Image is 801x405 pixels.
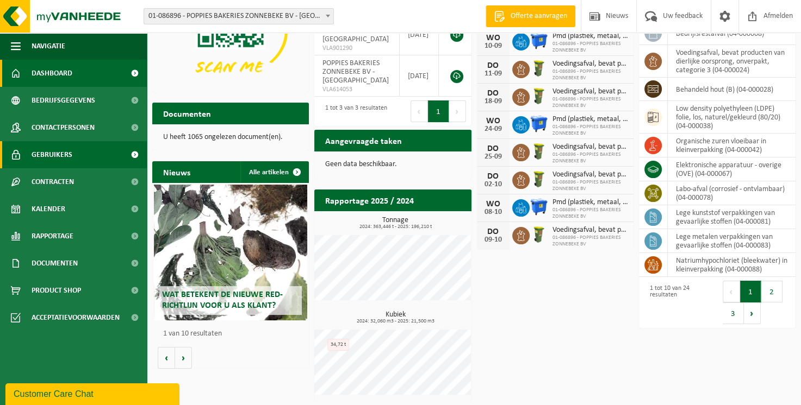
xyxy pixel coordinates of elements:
td: low density polyethyleen (LDPE) folie, los, naturel/gekleurd (80/20) (04-000038) [668,101,796,134]
span: Voedingsafval, bevat producten van dierlijke oorsprong, onverpakt, categorie 3 [552,143,628,151]
img: WB-1100-HPE-BE-01 [530,31,548,50]
td: organische zuren vloeibaar in kleinverpakking (04-000042) [668,134,796,157]
span: 2024: 32,060 m3 - 2025: 21,500 m3 [320,319,471,324]
h3: Tonnage [320,217,471,230]
div: 18-09 [482,98,504,105]
h2: Aangevraagde taken [314,130,413,151]
div: 09-10 [482,236,504,244]
h2: Documenten [152,103,222,124]
div: DO [482,89,504,98]
a: Offerte aanvragen [486,5,575,27]
p: Geen data beschikbaar. [325,161,460,168]
iframe: chat widget [5,381,182,405]
a: Wat betekent de nieuwe RED-richtlijn voor u als klant? [154,185,307,320]
td: [DATE] [400,14,439,55]
button: 1 [428,100,449,122]
button: Previous [411,100,428,122]
a: Bekijk rapportage [390,211,470,232]
td: voedingsafval, bevat producten van dierlijke oorsprong, onverpakt, categorie 3 (04-000024) [668,45,796,78]
img: WB-0060-HPE-GN-50 [530,170,548,188]
button: 3 [723,302,744,324]
span: POPPIES BAKERIES ZONNEBEKE BV - [GEOGRAPHIC_DATA] [322,59,389,85]
img: WB-0060-HPE-GN-50 [530,225,548,244]
div: WO [482,34,504,42]
span: 01-086896 - POPPIES BAKERIES ZONNEBEKE BV [552,235,628,248]
span: Contracten [32,168,74,195]
button: 2 [761,281,783,302]
div: 1 tot 10 van 24 resultaten [644,280,712,325]
img: WB-0060-HPE-GN-50 [530,142,548,161]
div: 34,72 t [327,339,349,351]
button: Vorige [158,347,175,369]
div: 10-09 [482,42,504,50]
span: Kalender [32,195,65,223]
td: labo-afval (corrosief - ontvlambaar) (04-000078) [668,181,796,205]
span: Acceptatievoorwaarden [32,304,120,331]
div: DO [482,227,504,236]
div: DO [482,172,504,181]
span: Documenten [32,250,78,277]
span: Voedingsafval, bevat producten van dierlijke oorsprong, onverpakt, categorie 3 [552,170,628,179]
div: 02-10 [482,181,504,188]
span: Rapportage [32,223,73,250]
span: 01-086896 - POPPIES BAKERIES ZONNEBEKE BV [552,207,628,220]
span: Navigatie [32,33,65,60]
td: lege kunststof verpakkingen van gevaarlijke stoffen (04-000081) [668,205,796,229]
span: 01-086896 - POPPIES BAKERIES ZONNEBEKE BV - ZONNEBEKE [144,9,333,24]
span: 01-086896 - POPPIES BAKERIES ZONNEBEKE BV [552,151,628,164]
span: Voedingsafval, bevat producten van dierlijke oorsprong, onverpakt, categorie 3 [552,60,628,68]
td: [DATE] [400,55,439,97]
span: Product Shop [32,277,81,304]
div: WO [482,200,504,208]
span: Pmd (plastiek, metaal, drankkartons) (bedrijven) [552,32,628,41]
span: Contactpersonen [32,114,95,141]
span: Voedingsafval, bevat producten van dierlijke oorsprong, onverpakt, categorie 3 [552,226,628,235]
div: 08-10 [482,208,504,216]
span: 01-086896 - POPPIES BAKERIES ZONNEBEKE BV [552,96,628,109]
button: Next [744,302,761,324]
span: Offerte aanvragen [508,11,570,22]
p: 1 van 10 resultaten [163,330,303,338]
span: Bedrijfsgegevens [32,87,95,114]
span: 01-086896 - POPPIES BAKERIES ZONNEBEKE BV [552,179,628,192]
div: 25-09 [482,153,504,161]
span: VLA614053 [322,85,391,94]
span: 2024: 363,446 t - 2025: 196,210 t [320,224,471,230]
span: 01-086896 - POPPIES BAKERIES ZONNEBEKE BV [552,41,628,54]
span: Voedingsafval, bevat producten van dierlijke oorsprong, onverpakt, categorie 3 [552,87,628,96]
img: WB-1100-HPE-BE-01 [530,115,548,133]
div: 1 tot 3 van 3 resultaten [320,99,387,123]
h2: Rapportage 2025 / 2024 [314,189,425,211]
span: Pmd (plastiek, metaal, drankkartons) (bedrijven) [552,115,628,124]
div: 24-09 [482,125,504,133]
p: U heeft 1065 ongelezen document(en). [163,134,298,141]
button: Previous [723,281,740,302]
span: Dashboard [32,60,72,87]
span: 01-086896 - POPPIES BAKERIES ZONNEBEKE BV [552,68,628,81]
span: Wat betekent de nieuwe RED-richtlijn voor u als klant? [162,290,283,309]
span: 01-086896 - POPPIES BAKERIES ZONNEBEKE BV - ZONNEBEKE [144,8,334,24]
span: Pmd (plastiek, metaal, drankkartons) (bedrijven) [552,198,628,207]
button: 1 [740,281,761,302]
h2: Nieuws [152,161,201,182]
td: bedrijfsrestafval (04-000008) [668,22,796,45]
img: WB-0060-HPE-GN-50 [530,87,548,105]
img: WB-1100-HPE-BE-01 [530,198,548,216]
div: 11-09 [482,70,504,78]
div: DO [482,61,504,70]
div: DO [482,144,504,153]
a: Alle artikelen [240,161,308,183]
span: 01-086896 - POPPIES BAKERIES ZONNEBEKE BV [552,124,628,137]
h3: Kubiek [320,311,471,324]
button: Volgende [175,347,192,369]
td: behandeld hout (B) (04-000028) [668,78,796,101]
button: Next [449,100,466,122]
span: VLA901290 [322,44,391,53]
td: lege metalen verpakkingen van gevaarlijke stoffen (04-000083) [668,229,796,253]
div: WO [482,117,504,125]
td: elektronische apparatuur - overige (OVE) (04-000067) [668,157,796,181]
td: natriumhypochloriet (bleekwater) in kleinverpakking (04-000088) [668,253,796,277]
span: Gebruikers [32,141,72,168]
img: WB-0060-HPE-GN-50 [530,59,548,78]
